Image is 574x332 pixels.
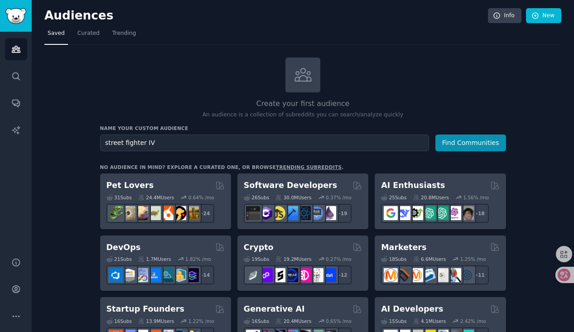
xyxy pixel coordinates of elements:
img: cockatiel [159,206,174,220]
img: DevOpsLinks [147,268,161,282]
h2: DevOps [106,242,141,253]
img: defiblockchain [297,268,311,282]
div: + 24 [195,204,214,223]
input: Pick a short name, like "Digital Marketers" or "Movie-Goers" [100,135,429,151]
span: Trending [112,29,136,38]
img: CryptoNews [309,268,323,282]
img: ethfinance [246,268,260,282]
div: 1.7M Users [138,256,171,262]
h2: Software Developers [244,180,337,191]
div: + 14 [195,265,214,284]
div: 1.56 % /mo [463,194,489,201]
div: + 12 [333,265,352,284]
img: leopardgeckos [134,206,148,220]
h2: AI Enthusiasts [381,180,445,191]
a: Curated [74,26,103,45]
img: OnlineMarketing [460,268,474,282]
img: Docker_DevOps [134,268,148,282]
img: GummySearch logo [5,8,26,24]
img: herpetology [109,206,123,220]
div: 16 Sub s [244,318,269,324]
div: 1.22 % /mo [188,318,214,324]
a: Info [488,8,521,24]
img: aws_cdk [172,268,186,282]
img: OpenAIDev [447,206,461,220]
img: reactnative [297,206,311,220]
div: 2.42 % /mo [460,318,486,324]
div: 19 Sub s [244,256,269,262]
div: 0.64 % /mo [188,194,214,201]
img: Emailmarketing [422,268,436,282]
img: learnjavascript [271,206,285,220]
h2: Startup Founders [106,303,184,315]
h2: Generative AI [244,303,305,315]
div: 6.6M Users [413,256,446,262]
img: AWS_Certified_Experts [121,268,135,282]
div: 18 Sub s [381,256,406,262]
div: 0.27 % /mo [326,256,352,262]
img: PlatformEngineers [185,268,199,282]
div: 16 Sub s [106,318,132,324]
div: 19.2M Users [275,256,311,262]
span: Saved [48,29,65,38]
img: azuredevops [109,268,123,282]
img: ethstaker [271,268,285,282]
img: web3 [284,268,298,282]
img: software [246,206,260,220]
div: 13.9M Users [138,318,174,324]
img: content_marketing [384,268,398,282]
a: Saved [44,26,68,45]
img: turtle [147,206,161,220]
img: GoogleGeminiAI [384,206,398,220]
button: Find Communities [435,135,506,151]
a: trending subreddits [276,164,342,170]
img: defi_ [322,268,336,282]
h2: Audiences [44,9,488,23]
img: MarketingResearch [447,268,461,282]
img: ballpython [121,206,135,220]
img: googleads [434,268,449,282]
h3: Name your custom audience [100,125,506,131]
a: New [526,8,561,24]
div: 1.82 % /mo [185,256,211,262]
img: csharp [259,206,273,220]
div: + 19 [333,204,352,223]
div: + 11 [470,265,489,284]
img: dogbreed [185,206,199,220]
div: 21 Sub s [106,256,132,262]
h2: Pet Lovers [106,180,154,191]
img: bigseo [396,268,410,282]
img: platformengineering [159,268,174,282]
p: An audience is a collection of subreddits you can search/analyze quickly [100,111,506,119]
div: 1.25 % /mo [460,256,486,262]
div: 26 Sub s [244,194,269,201]
div: 0.65 % /mo [326,318,352,324]
div: 20.4M Users [275,318,311,324]
a: Trending [109,26,139,45]
div: 24.4M Users [138,194,174,201]
div: 25 Sub s [381,194,406,201]
img: PetAdvice [172,206,186,220]
img: chatgpt_prompts_ [434,206,449,220]
div: + 18 [470,204,489,223]
h2: Crypto [244,242,274,253]
div: 20.8M Users [413,194,449,201]
h2: Create your first audience [100,98,506,110]
div: 31 Sub s [106,194,132,201]
img: AskMarketing [409,268,423,282]
img: AskComputerScience [309,206,323,220]
div: 0.37 % /mo [326,194,352,201]
img: iOSProgramming [284,206,298,220]
div: 4.1M Users [413,318,446,324]
img: AItoolsCatalog [409,206,423,220]
img: elixir [322,206,336,220]
div: No audience in mind? Explore a curated one, or browse . [100,164,344,170]
h2: AI Developers [381,303,443,315]
div: 15 Sub s [381,318,406,324]
img: 0xPolygon [259,268,273,282]
span: Curated [77,29,100,38]
div: 30.0M Users [275,194,311,201]
img: ArtificalIntelligence [460,206,474,220]
img: DeepSeek [396,206,410,220]
h2: Marketers [381,242,426,253]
